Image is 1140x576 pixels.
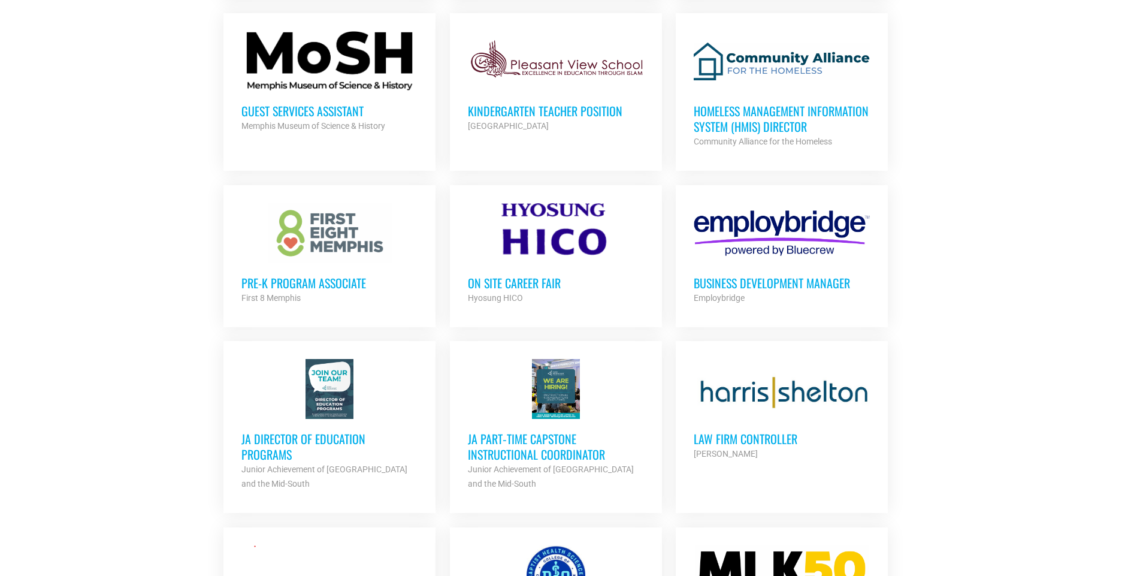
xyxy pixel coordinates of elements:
[450,341,662,509] a: JA Part‐time Capstone Instructional Coordinator Junior Achievement of [GEOGRAPHIC_DATA] and the M...
[468,275,644,291] h3: On Site Career Fair
[694,449,758,459] strong: [PERSON_NAME]
[223,341,436,509] a: JA Director of Education Programs Junior Achievement of [GEOGRAPHIC_DATA] and the Mid-South
[468,465,634,488] strong: Junior Achievement of [GEOGRAPHIC_DATA] and the Mid-South
[694,293,745,303] strong: Employbridge
[468,293,523,303] strong: Hyosung HICO
[223,185,436,323] a: Pre-K Program Associate First 8 Memphis
[223,13,436,151] a: Guest Services Assistant Memphis Museum of Science & History
[241,431,418,462] h3: JA Director of Education Programs
[676,13,888,167] a: Homeless Management Information System (HMIS) Director Community Alliance for the Homeless
[694,275,870,291] h3: Business Development Manager
[468,121,549,131] strong: [GEOGRAPHIC_DATA]
[241,121,385,131] strong: Memphis Museum of Science & History
[450,185,662,323] a: On Site Career Fair Hyosung HICO
[694,431,870,447] h3: Law Firm Controller
[241,103,418,119] h3: Guest Services Assistant
[468,103,644,119] h3: Kindergarten Teacher Position
[676,341,888,479] a: Law Firm Controller [PERSON_NAME]
[468,431,644,462] h3: JA Part‐time Capstone Instructional Coordinator
[241,465,407,488] strong: Junior Achievement of [GEOGRAPHIC_DATA] and the Mid-South
[450,13,662,151] a: Kindergarten Teacher Position [GEOGRAPHIC_DATA]
[676,185,888,323] a: Business Development Manager Employbridge
[694,137,832,146] strong: Community Alliance for the Homeless
[694,103,870,134] h3: Homeless Management Information System (HMIS) Director
[241,275,418,291] h3: Pre-K Program Associate
[241,293,301,303] strong: First 8 Memphis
